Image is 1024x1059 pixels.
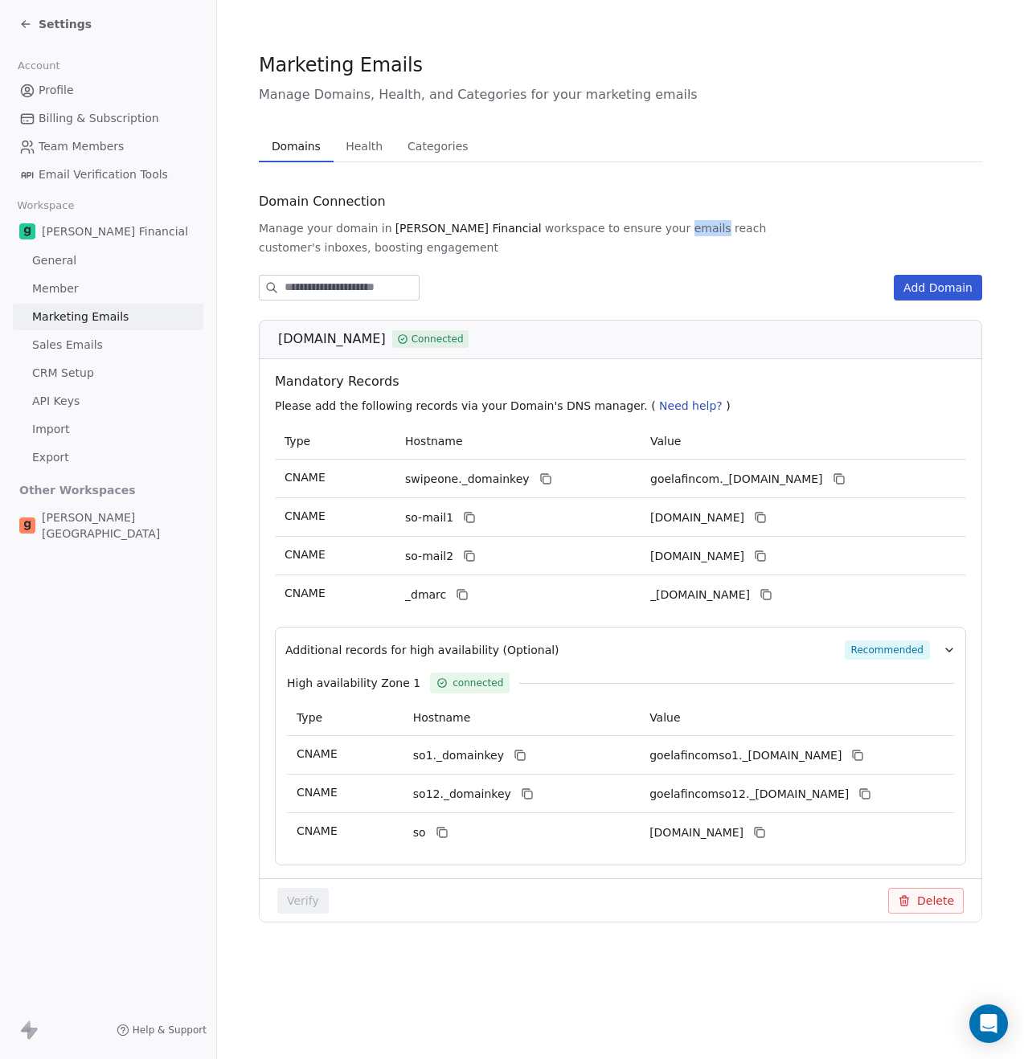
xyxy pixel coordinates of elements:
[42,223,188,239] span: [PERSON_NAME] Financial
[275,398,973,414] p: Please add the following records via your Domain's DNS manager. ( )
[649,824,743,841] span: goelafincomso.swipeone.email
[297,786,338,799] span: CNAME
[133,1024,207,1037] span: Help & Support
[405,509,453,526] span: so-mail1
[287,675,420,691] span: High availability Zone 1
[265,135,327,157] span: Domains
[10,54,67,78] span: Account
[650,471,823,488] span: goelafincom._domainkey.swipeone.email
[32,449,69,466] span: Export
[39,110,159,127] span: Billing & Subscription
[285,587,326,599] span: CNAME
[259,53,423,77] span: Marketing Emails
[278,329,386,349] span: [DOMAIN_NAME]
[650,509,744,526] span: goelafincom1.swipeone.email
[969,1004,1008,1043] div: Open Intercom Messenger
[13,105,203,132] a: Billing & Subscription
[13,360,203,386] a: CRM Setup
[32,421,69,438] span: Import
[39,82,74,99] span: Profile
[405,587,446,603] span: _dmarc
[285,471,326,484] span: CNAME
[13,444,203,471] a: Export
[32,337,103,354] span: Sales Emails
[453,676,503,690] span: connected
[42,509,197,542] span: [PERSON_NAME][GEOGRAPHIC_DATA]
[259,192,386,211] span: Domain Connection
[19,223,35,239] img: Goela%20Fin%20Logos%20(4).png
[13,416,203,443] a: Import
[401,135,474,157] span: Categories
[32,252,76,269] span: General
[650,587,750,603] span: _dmarc.swipeone.email
[259,239,498,256] span: customer's inboxes, boosting engagement
[13,332,203,358] a: Sales Emails
[39,166,168,183] span: Email Verification Tools
[32,309,129,325] span: Marketing Emails
[395,220,542,236] span: [PERSON_NAME] Financial
[649,786,849,803] span: goelafincomso12._domainkey.swipeone.email
[13,304,203,330] a: Marketing Emails
[545,220,767,236] span: workspace to ensure your emails reach
[405,471,530,488] span: swipeone._domainkey
[32,365,94,382] span: CRM Setup
[285,433,386,450] p: Type
[894,275,982,301] button: Add Domain
[19,16,92,32] a: Settings
[13,162,203,188] a: Email Verification Tools
[285,509,326,522] span: CNAME
[413,786,511,803] span: so12._domainkey
[650,435,681,448] span: Value
[413,711,471,724] span: Hostname
[413,747,504,764] span: so1._domainkey
[275,372,973,391] span: Mandatory Records
[13,276,203,302] a: Member
[297,747,338,760] span: CNAME
[13,388,203,415] a: API Keys
[277,888,329,914] button: Verify
[13,77,203,104] a: Profile
[259,85,982,104] span: Manage Domains, Health, and Categories for your marketing emails
[285,640,956,660] button: Additional records for high availability (Optional)Recommended
[13,477,142,503] span: Other Workspaces
[405,435,463,448] span: Hostname
[13,133,203,160] a: Team Members
[13,247,203,274] a: General
[39,16,92,32] span: Settings
[405,548,453,565] span: so-mail2
[412,332,464,346] span: Connected
[259,220,392,236] span: Manage your domain in
[297,824,338,837] span: CNAME
[649,747,842,764] span: goelafincomso1._domainkey.swipeone.email
[285,642,559,658] span: Additional records for high availability (Optional)
[659,399,723,412] span: Need help?
[19,517,35,534] img: Goela%20School%20Logos%20(4).png
[32,393,80,410] span: API Keys
[297,709,394,726] p: Type
[285,548,326,561] span: CNAME
[39,138,124,155] span: Team Members
[117,1024,207,1037] a: Help & Support
[649,711,680,724] span: Value
[32,280,79,297] span: Member
[285,660,956,852] div: Additional records for high availability (Optional)Recommended
[413,824,426,841] span: so
[888,888,964,914] button: Delete
[650,548,744,565] span: goelafincom2.swipeone.email
[339,135,389,157] span: Health
[845,640,930,660] span: Recommended
[10,194,81,218] span: Workspace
